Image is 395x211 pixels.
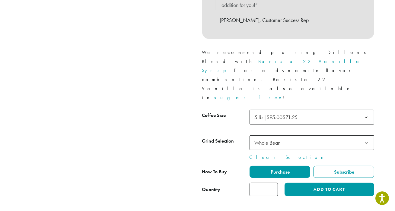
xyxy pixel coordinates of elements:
[255,139,281,146] span: Whole Bean
[250,154,374,161] a: Clear Selection
[285,183,374,196] button: Add to cart
[202,186,221,193] div: Quantity
[202,168,227,175] span: How To Buy
[252,137,287,149] span: Whole Bean
[252,111,304,123] span: 5 lb | $95.00 $71.25
[202,58,364,74] a: Barista 22 Vanilla Syrup
[202,48,374,102] p: We recommend pairing Dillons Blend with for a dynamite flavor combination. Barista 22 Vanilla is ...
[202,137,250,146] label: Grind Selection
[250,183,278,196] input: Product quantity
[270,169,290,175] span: Purchase
[333,169,354,175] span: Subscribe
[215,94,283,101] a: sugar-free
[250,110,374,124] span: 5 lb | $95.00 $71.25
[216,15,361,25] p: – [PERSON_NAME], Customer Success Rep
[267,114,283,121] del: $95.00
[250,135,374,150] span: Whole Bean
[255,114,298,121] span: 5 lb | $71.25
[202,111,250,120] label: Coffee Size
